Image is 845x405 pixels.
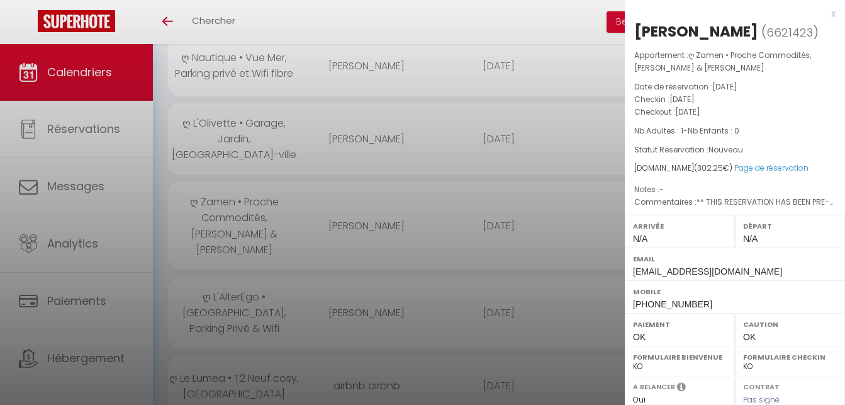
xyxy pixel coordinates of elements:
span: Pas signé [743,394,780,405]
p: Statut Réservation : [634,144,836,156]
span: [DATE] [669,94,695,105]
div: [DOMAIN_NAME] [634,163,836,174]
label: Mobile [633,285,837,298]
span: - [659,184,664,195]
label: Départ [743,220,837,232]
label: Email [633,253,837,265]
a: Page de réservation [734,163,809,173]
span: ( €) [694,163,732,173]
span: ( ) [761,23,819,41]
label: Paiement [633,318,727,331]
button: Ouvrir le widget de chat LiveChat [10,5,48,43]
span: 302.25 [697,163,723,173]
label: Arrivée [633,220,727,232]
span: Nouveau [708,144,743,155]
span: [EMAIL_ADDRESS][DOMAIN_NAME] [633,266,782,277]
span: OK [743,332,756,342]
span: [PHONE_NUMBER] [633,299,712,309]
p: Date de réservation : [634,81,836,93]
label: A relancer [633,382,675,392]
span: N/A [743,234,758,244]
p: Checkout : [634,106,836,118]
p: Checkin : [634,93,836,106]
label: Formulaire Checkin [743,351,837,363]
label: Formulaire Bienvenue [633,351,727,363]
div: x [625,6,836,21]
span: N/A [633,234,647,244]
p: Notes : [634,183,836,196]
label: Caution [743,318,837,331]
i: Sélectionner OUI si vous souhaiter envoyer les séquences de messages post-checkout [677,382,686,396]
span: Nb Enfants : 0 [688,125,739,136]
span: Nb Adultes : 1 [634,125,683,136]
span: ღ Zamen • Proche Commodités, [PERSON_NAME] & [PERSON_NAME] [634,50,811,73]
p: - [634,125,836,137]
p: Appartement : [634,49,836,74]
span: 6621423 [766,25,813,40]
label: Contrat [743,382,780,390]
span: [DATE] [675,106,700,117]
p: Commentaires : [634,196,836,208]
div: [PERSON_NAME] [634,21,758,42]
span: [DATE] [712,81,737,92]
span: OK [633,332,646,342]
